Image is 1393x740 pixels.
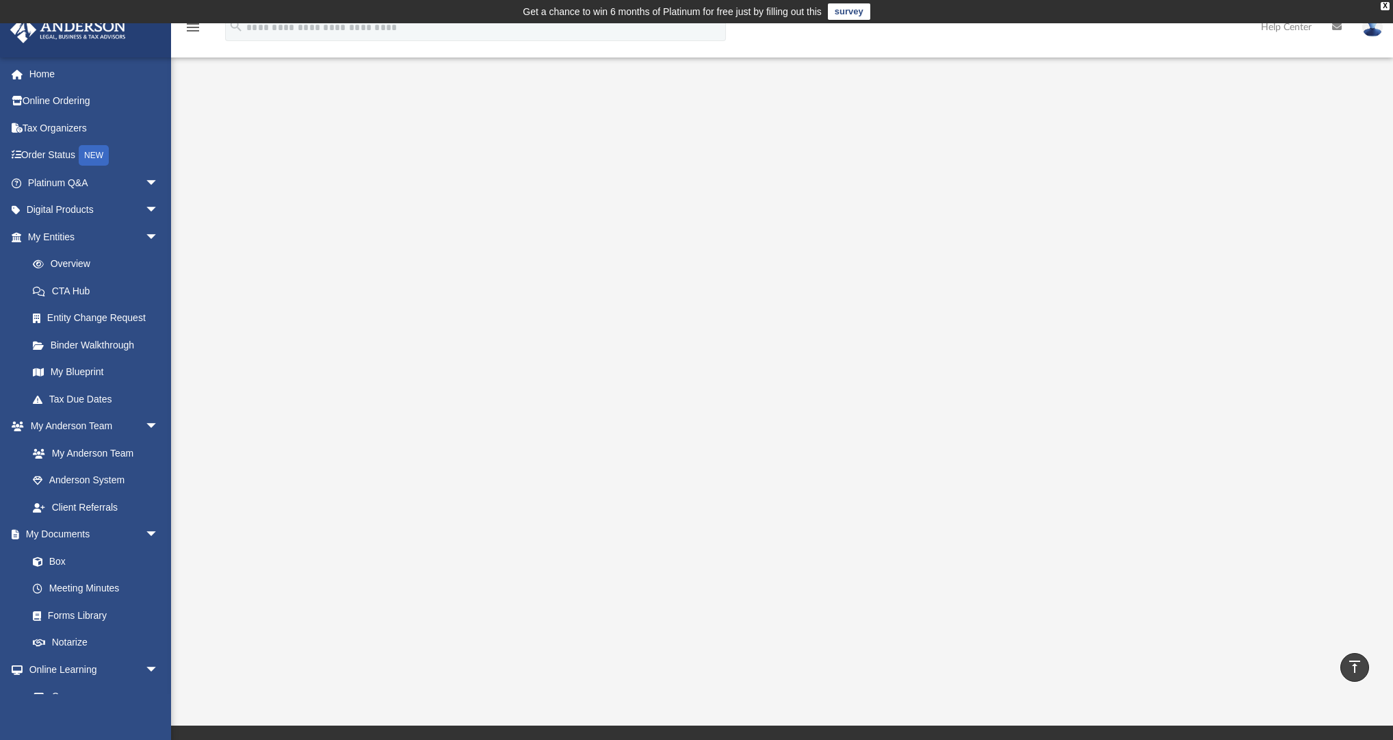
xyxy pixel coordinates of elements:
i: search [229,18,244,34]
a: Tax Due Dates [19,385,179,413]
span: arrow_drop_down [145,521,172,549]
span: arrow_drop_down [145,169,172,197]
a: vertical_align_top [1340,653,1369,682]
a: My Anderson Teamarrow_drop_down [10,413,172,440]
a: My Anderson Team [19,439,166,467]
a: CTA Hub [19,277,179,305]
a: Anderson System [19,467,172,494]
i: vertical_align_top [1346,659,1363,675]
span: arrow_drop_down [145,196,172,225]
a: menu [185,26,201,36]
a: Meeting Minutes [19,575,172,602]
a: Forms Library [19,602,166,629]
a: Binder Walkthrough [19,331,179,359]
a: Overview [19,251,179,278]
div: close [1381,2,1390,10]
span: arrow_drop_down [145,413,172,441]
img: User Pic [1362,17,1383,37]
a: My Blueprint [19,359,172,386]
span: arrow_drop_down [145,223,172,251]
i: menu [185,19,201,36]
a: Platinum Q&Aarrow_drop_down [10,169,179,196]
a: Online Ordering [10,88,179,115]
a: survey [828,3,870,20]
div: Get a chance to win 6 months of Platinum for free just by filling out this [523,3,822,20]
span: arrow_drop_down [145,656,172,684]
div: NEW [79,145,109,166]
a: My Documentsarrow_drop_down [10,521,172,548]
a: Home [10,60,179,88]
a: My Entitiesarrow_drop_down [10,223,179,251]
a: Notarize [19,629,172,656]
a: Entity Change Request [19,305,179,332]
a: Online Learningarrow_drop_down [10,656,172,683]
a: Client Referrals [19,494,172,521]
img: Anderson Advisors Platinum Portal [6,16,130,43]
a: Digital Productsarrow_drop_down [10,196,179,224]
a: Courses [19,683,172,711]
a: Box [19,548,166,575]
a: Order StatusNEW [10,142,179,170]
a: Tax Organizers [10,114,179,142]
